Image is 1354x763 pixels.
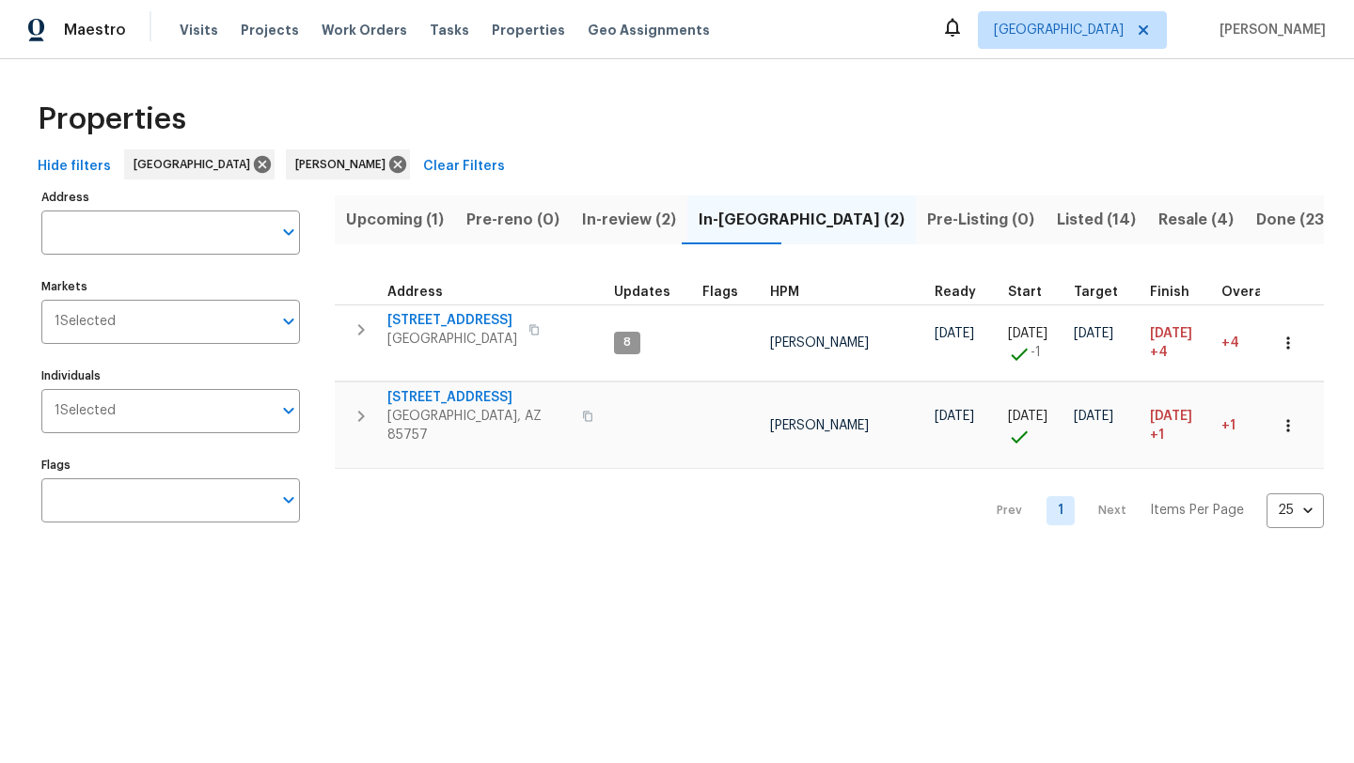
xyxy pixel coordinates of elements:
[387,286,443,299] span: Address
[1074,286,1118,299] span: Target
[416,149,512,184] button: Clear Filters
[1150,426,1164,444] span: +1
[1256,207,1339,233] span: Done (233)
[702,286,738,299] span: Flags
[1008,327,1047,340] span: [DATE]
[1221,286,1270,299] span: Overall
[134,155,258,174] span: [GEOGRAPHIC_DATA]
[1150,343,1168,362] span: +4
[614,286,670,299] span: Updates
[979,480,1324,540] nav: Pagination Navigation
[286,149,410,179] div: [PERSON_NAME]
[276,308,302,335] button: Open
[1142,382,1214,469] td: Scheduled to finish 1 day(s) late
[1150,286,1189,299] span: Finish
[466,207,559,233] span: Pre-reno (0)
[927,207,1034,233] span: Pre-Listing (0)
[276,487,302,513] button: Open
[423,155,505,179] span: Clear Filters
[55,403,116,419] span: 1 Selected
[1074,286,1135,299] div: Target renovation project end date
[1074,410,1113,423] span: [DATE]
[616,335,638,350] span: 8
[1221,286,1287,299] div: Days past target finish date
[588,21,710,39] span: Geo Assignments
[1214,304,1295,381] td: 4 day(s) past target finish date
[1008,286,1042,299] span: Start
[1031,343,1041,362] span: -1
[38,110,186,129] span: Properties
[699,207,905,233] span: In-[GEOGRAPHIC_DATA] (2)
[1047,496,1075,525] a: Goto page 1
[1212,21,1326,39] span: [PERSON_NAME]
[1008,286,1059,299] div: Actual renovation start date
[346,207,444,233] span: Upcoming (1)
[387,311,517,330] span: [STREET_ADDRESS]
[41,459,300,471] label: Flags
[41,192,300,203] label: Address
[1000,304,1066,381] td: Project started 1 days early
[770,336,869,350] span: [PERSON_NAME]
[1158,207,1234,233] span: Resale (4)
[1008,410,1047,423] span: [DATE]
[276,397,302,424] button: Open
[55,314,116,330] span: 1 Selected
[582,207,676,233] span: In-review (2)
[1150,327,1192,340] span: [DATE]
[241,21,299,39] span: Projects
[935,286,993,299] div: Earliest renovation start date (first business day after COE or Checkout)
[1150,501,1244,520] p: Items Per Page
[770,419,869,432] span: [PERSON_NAME]
[994,21,1124,39] span: [GEOGRAPHIC_DATA]
[935,286,976,299] span: Ready
[387,330,517,349] span: [GEOGRAPHIC_DATA]
[430,23,469,37] span: Tasks
[41,370,300,381] label: Individuals
[322,21,407,39] span: Work Orders
[770,286,799,299] span: HPM
[1142,304,1214,381] td: Scheduled to finish 4 day(s) late
[41,281,300,292] label: Markets
[64,21,126,39] span: Maestro
[1000,382,1066,469] td: Project started on time
[387,407,571,444] span: [GEOGRAPHIC_DATA], AZ 85757
[124,149,275,179] div: [GEOGRAPHIC_DATA]
[1214,382,1295,469] td: 1 day(s) past target finish date
[1074,327,1113,340] span: [DATE]
[1221,419,1236,432] span: +1
[276,219,302,245] button: Open
[492,21,565,39] span: Properties
[935,327,974,340] span: [DATE]
[935,410,974,423] span: [DATE]
[1057,207,1136,233] span: Listed (14)
[387,388,571,407] span: [STREET_ADDRESS]
[1221,336,1239,350] span: +4
[1267,486,1324,535] div: 25
[30,149,118,184] button: Hide filters
[1150,410,1192,423] span: [DATE]
[295,155,393,174] span: [PERSON_NAME]
[180,21,218,39] span: Visits
[38,155,111,179] span: Hide filters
